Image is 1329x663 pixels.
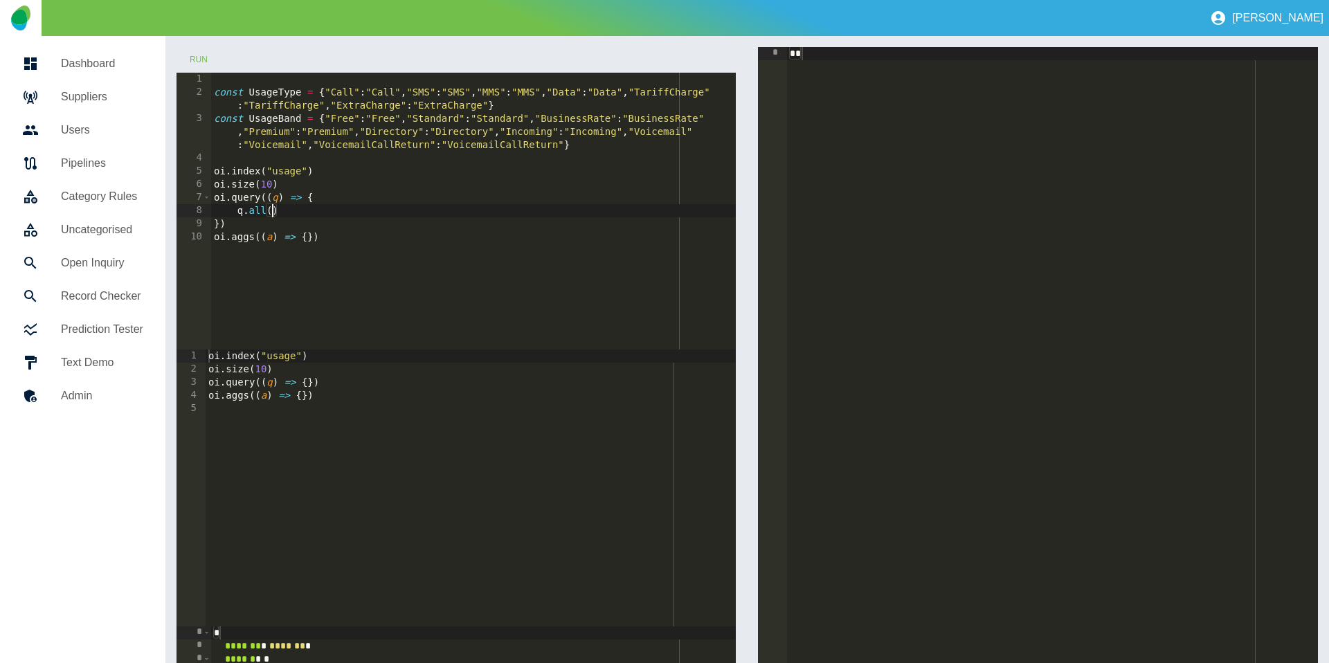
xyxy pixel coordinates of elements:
a: Admin [11,379,154,412]
div: 2 [177,86,211,112]
div: 8 [177,204,211,217]
div: 4 [177,389,206,402]
a: Category Rules [11,180,154,213]
h5: Category Rules [61,188,143,205]
div: 2 [177,363,206,376]
h5: Prediction Tester [61,321,143,338]
h5: Record Checker [61,288,143,305]
h5: Suppliers [61,89,143,105]
h5: Users [61,122,143,138]
div: 1 [177,349,206,363]
a: Prediction Tester [11,313,154,346]
div: 10 [177,230,211,244]
a: Pipelines [11,147,154,180]
button: Run [177,47,221,73]
div: 7 [177,191,211,204]
div: 1 [177,73,211,86]
h5: Admin [61,388,143,404]
a: Open Inquiry [11,246,154,280]
a: Uncategorised [11,213,154,246]
div: 9 [177,217,211,230]
a: Dashboard [11,47,154,80]
img: Logo [11,6,30,30]
h5: Dashboard [61,55,143,72]
div: 5 [177,402,206,415]
div: 3 [177,112,211,152]
h5: Uncategorised [61,221,143,238]
div: 5 [177,165,211,178]
a: Users [11,113,154,147]
div: 4 [177,152,211,165]
a: Record Checker [11,280,154,313]
a: Suppliers [11,80,154,113]
button: [PERSON_NAME] [1204,4,1329,32]
span: Toggle code folding, rows 7 through 9 [203,191,210,204]
h5: Open Inquiry [61,255,143,271]
a: Text Demo [11,346,154,379]
div: 3 [177,376,206,389]
h5: Pipelines [61,155,143,172]
h5: Text Demo [61,354,143,371]
div: 6 [177,178,211,191]
p: [PERSON_NAME] [1232,12,1323,24]
span: Toggle code folding, rows 1 through 16 [203,626,210,639]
